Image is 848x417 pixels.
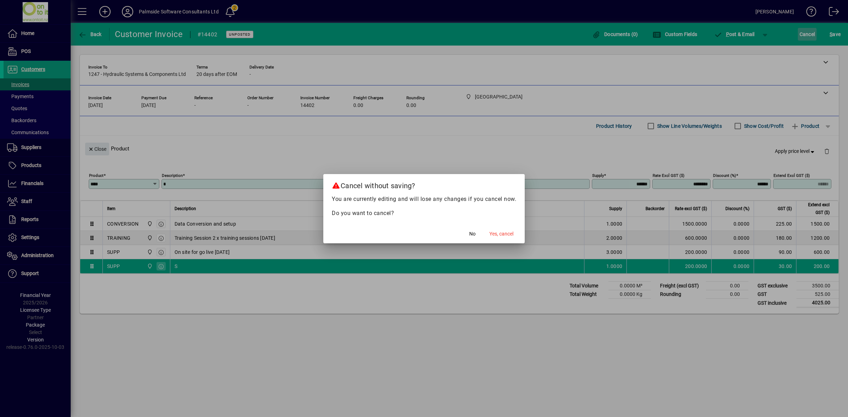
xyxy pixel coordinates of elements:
span: Yes, cancel [489,230,513,238]
p: Do you want to cancel? [332,209,516,218]
span: No [469,230,476,238]
p: You are currently editing and will lose any changes if you cancel now. [332,195,516,203]
h2: Cancel without saving? [323,174,525,195]
button: No [461,228,484,240]
button: Yes, cancel [487,228,516,240]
